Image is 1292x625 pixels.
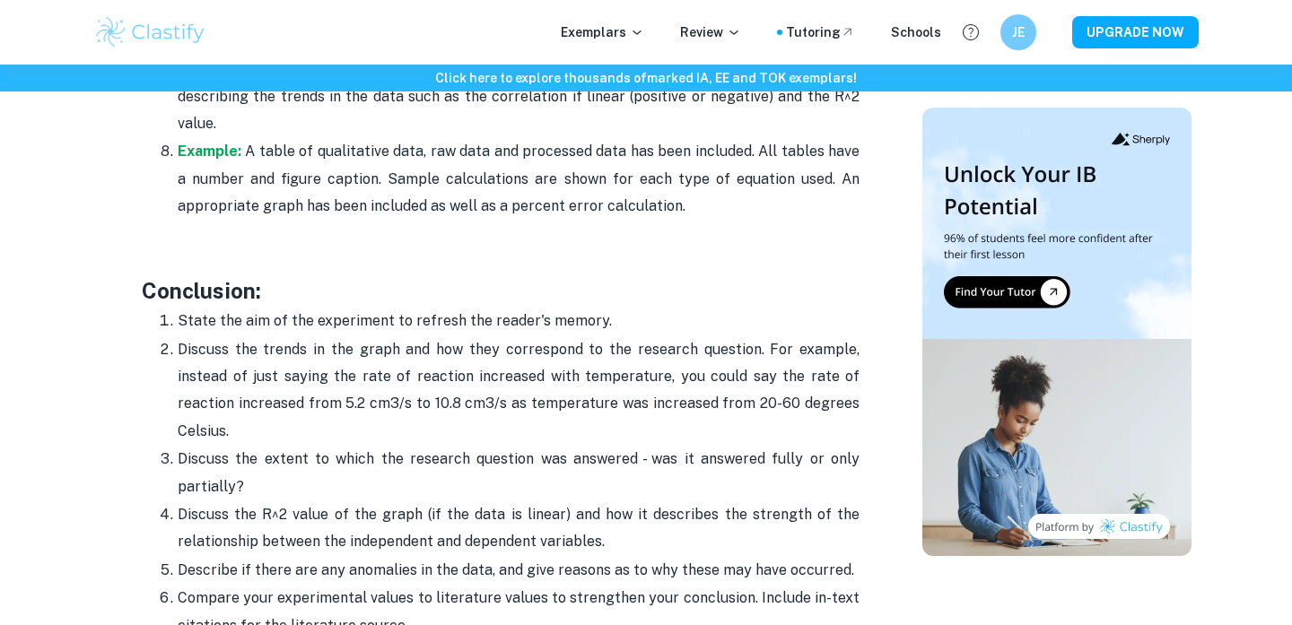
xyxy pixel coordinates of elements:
[178,501,860,556] p: Discuss the R^2 value of the graph (if the data is linear) and how it describes the strength of t...
[561,22,644,42] p: Exemplars
[178,557,860,584] p: Describe if there are any anomalies in the data, and give reasons as to why these may have occurred.
[956,17,986,48] button: Help and Feedback
[4,68,1288,88] h6: Click here to explore thousands of marked IA, EE and TOK exemplars !
[786,22,855,42] a: Tutoring
[1000,14,1036,50] button: JE
[142,274,860,307] h3: Conclusion:
[1072,16,1199,48] button: UPGRADE NOW
[922,108,1192,556] img: Thumbnail
[178,308,860,334] p: State the aim of the experiment to refresh the reader's memory.
[93,14,207,50] img: Clastify logo
[178,336,860,446] p: Discuss the trends in the graph and how they correspond to the research question. For example, in...
[891,22,941,42] a: Schools
[178,138,860,220] p: A table of qualitative data, raw data and processed data has been included. All tables have a num...
[680,22,741,42] p: Review
[178,446,860,500] p: Discuss the extent to which the research question was answered - was it answered fully or only pa...
[178,143,241,160] a: Example:
[1008,22,1029,42] h6: JE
